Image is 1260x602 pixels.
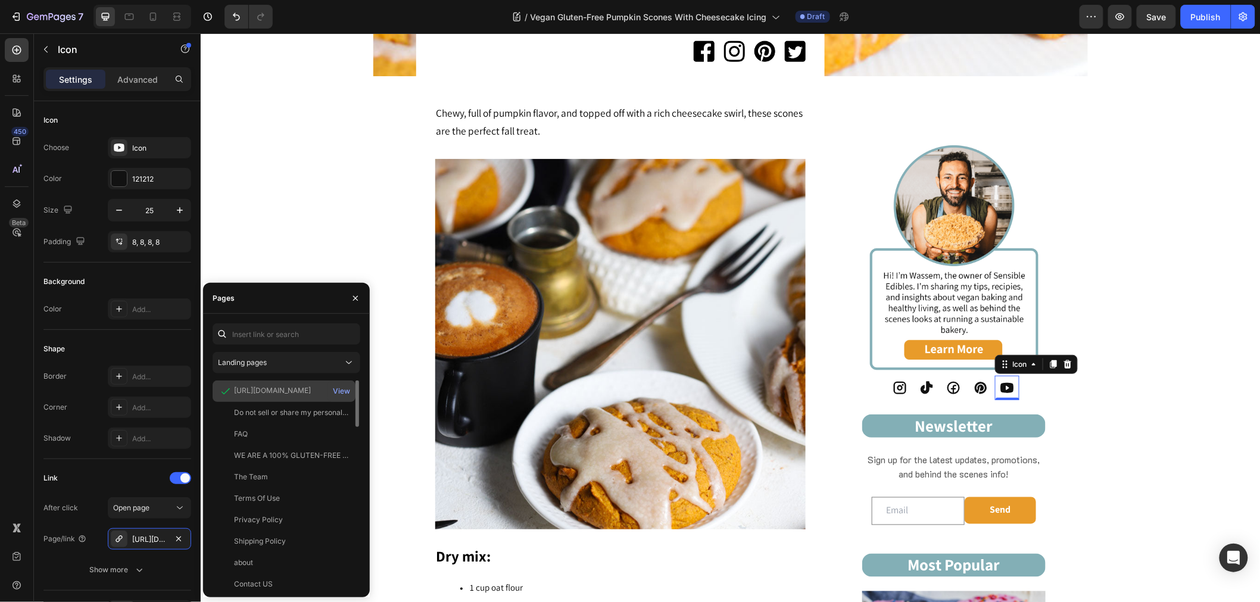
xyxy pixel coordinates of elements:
span: Vegan Gluten-Free Pumpkin Scones With Cheesecake Icing [531,11,767,23]
div: Shadow [43,433,71,444]
img: blog_sidebar.png [662,105,845,342]
div: Add... [132,304,188,315]
p: Settings [59,73,92,86]
p: 7 [78,10,83,24]
div: After click [43,503,78,513]
div: [URL][DOMAIN_NAME] [234,385,311,396]
div: Show more [90,564,145,576]
div: Add... [132,403,188,413]
div: Size [43,202,75,219]
div: 8, 8, 8, 8 [132,237,188,248]
div: FAQ [234,429,248,439]
div: Padding [43,234,88,250]
button: Open page [108,497,191,519]
div: Background [43,276,85,287]
div: Beta [9,218,29,227]
button: Show more [43,559,191,581]
div: Link [43,473,58,484]
div: Icon [132,143,188,154]
div: Page/link [43,534,87,544]
p: Advanced [117,73,158,86]
span: / [525,11,528,23]
div: [URL][DOMAIN_NAME] [132,534,167,545]
span: Chewy, full of pumpkin flavor, and topped off with a rich cheesecake swirl, these scones are the ... [236,73,603,104]
div: Open Intercom Messenger [1220,544,1248,572]
div: Pages [213,293,235,304]
div: WE ARE A 100% GLUTEN-FREE BAKERY [234,450,348,461]
div: about [234,557,253,568]
h2: Most Popular [662,520,845,544]
div: Undo/Redo [224,5,273,29]
p: Icon [58,42,159,57]
div: Publish [1191,11,1221,23]
input: Email [671,464,764,492]
input: Insert link or search [213,323,360,345]
div: Add... [132,433,188,444]
h2: Newsletter [662,381,845,404]
div: Shipping Policy [234,536,286,547]
button: Publish [1181,5,1231,29]
div: View [333,386,350,397]
div: The Team [234,472,268,482]
div: Icon [43,115,58,126]
div: Color [43,304,62,314]
p: Sign up for the latest updates, promotions, and behind the scenes info! [663,420,844,448]
div: Contact US [234,579,273,589]
div: 450 [11,127,29,136]
div: Add... [132,372,188,382]
div: Border [43,371,67,382]
div: Send [789,469,810,486]
span: Open page [113,503,149,512]
button: Landing pages [213,352,360,373]
div: Do not sell or share my personal information [234,407,348,418]
span: Landing pages [218,358,267,367]
span: Save [1147,12,1167,22]
span: Draft [807,11,825,22]
div: Terms Of Use [234,493,280,504]
div: Corner [43,402,67,413]
div: Shape [43,344,65,354]
div: Color [43,173,62,184]
div: Privacy Policy [234,514,283,525]
button: View [332,383,351,400]
span: 1 cup oat flour [270,549,323,560]
img: gempages_507326247945110634-d95e244b-d23e-499f-a8aa-981f34fc3b62.jpg [235,126,605,496]
button: 7 [5,5,89,29]
div: Choose [43,142,69,153]
div: 121212 [132,174,188,185]
button: Save [1137,5,1176,29]
strong: Dry mix: [236,513,291,533]
button: Send [764,464,835,491]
